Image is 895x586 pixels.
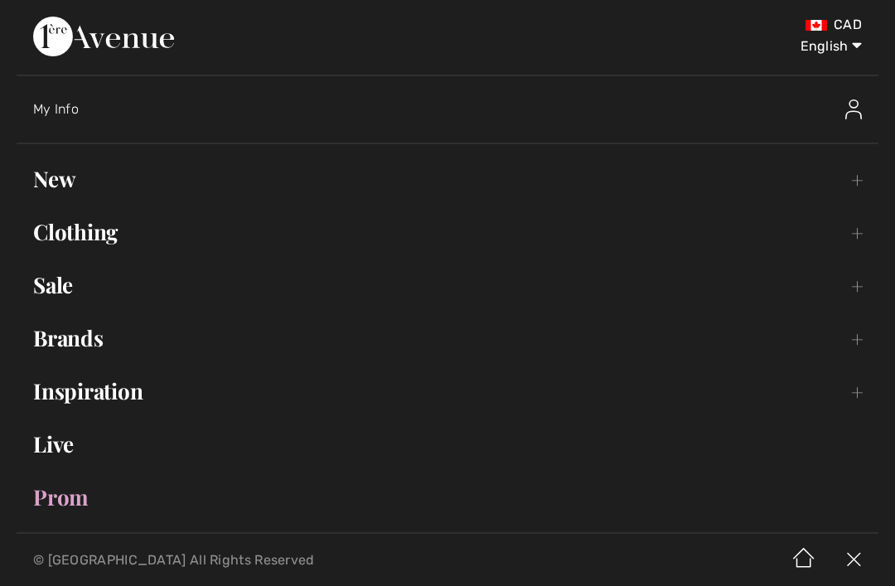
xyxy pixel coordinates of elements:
[17,161,878,197] a: New
[17,214,878,250] a: Clothing
[17,426,878,463] a: Live
[779,535,829,586] img: Home
[33,101,79,117] span: My Info
[17,267,878,303] a: Sale
[829,535,878,586] img: X
[17,479,878,516] a: Prom
[17,320,878,356] a: Brands
[41,12,75,27] span: Chat
[33,17,174,56] img: 1ère Avenue
[845,99,862,119] img: My Info
[33,83,878,136] a: My InfoMy Info
[526,17,862,33] div: CAD
[17,373,878,409] a: Inspiration
[33,555,526,566] p: © [GEOGRAPHIC_DATA] All Rights Reserved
